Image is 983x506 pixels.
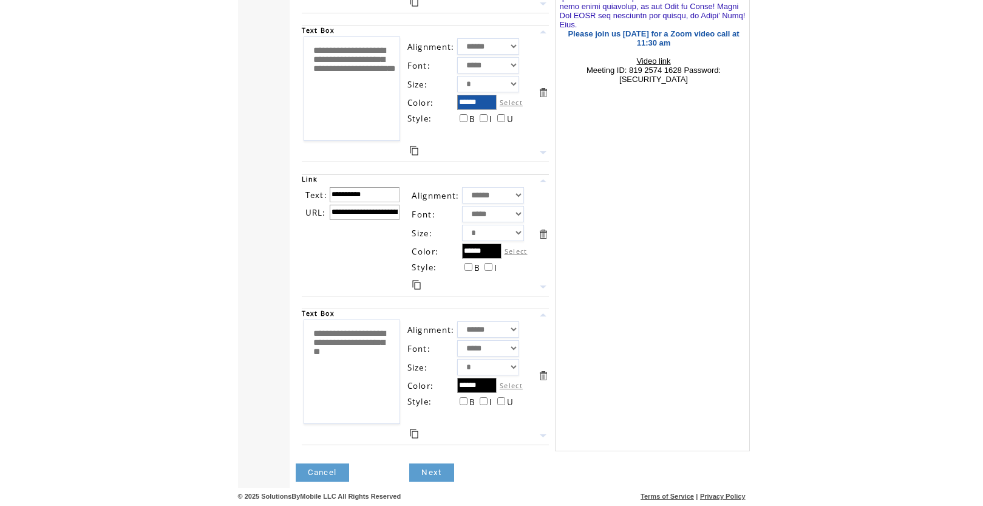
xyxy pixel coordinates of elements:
span: URL: [305,207,326,218]
a: Delete this item [537,228,549,240]
span: © 2025 SolutionsByMobile LLC All Rights Reserved [238,493,401,500]
span: Font: [412,209,435,220]
span: B [474,262,480,273]
font: Video link [636,56,670,66]
font: Please join us [DATE] for a Zoom video call at 11:30 am [568,29,739,47]
span: Color: [407,97,434,108]
span: Alignment: [412,190,459,201]
a: Terms of Service [641,493,694,500]
a: Move this item up [537,309,549,321]
label: Select [500,381,523,390]
span: Size: [407,362,428,373]
a: Duplicate this item [410,146,418,156]
span: Size: [412,228,432,239]
span: Style: [412,262,437,273]
span: Alignment: [407,324,455,335]
a: Cancel [296,463,349,482]
a: Move this item down [537,281,549,293]
a: Duplicate this item [412,280,421,290]
span: Font: [407,343,431,354]
span: Link [302,175,318,183]
span: Text Box [302,309,335,318]
a: Move this item up [537,26,549,38]
a: Video link [636,63,670,64]
a: Delete this item [537,87,549,98]
span: Color: [407,380,434,391]
span: I [494,262,497,273]
span: I [489,114,492,125]
label: Select [500,98,523,107]
span: Style: [407,113,432,124]
a: Move this item down [537,147,549,159]
span: | [696,493,698,500]
span: Style: [407,396,432,407]
span: Font: [407,60,431,71]
span: B [469,114,475,125]
a: Delete this item [537,370,549,381]
span: I [489,397,492,408]
label: Select [505,247,528,256]
font: Meeting ID: 819 2574 1628 Password: [SECURITY_DATA] [587,66,721,84]
span: Size: [407,79,428,90]
a: Privacy Policy [700,493,746,500]
a: Move this item down [537,430,549,442]
span: Color: [412,246,438,257]
a: Move this item up [537,175,549,186]
span: U [507,114,514,125]
span: U [507,397,514,408]
span: Text Box [302,26,335,35]
a: Duplicate this item [410,429,418,439]
span: B [469,397,475,408]
span: Text: [305,190,328,200]
a: Next [409,463,454,482]
span: Alignment: [407,41,455,52]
